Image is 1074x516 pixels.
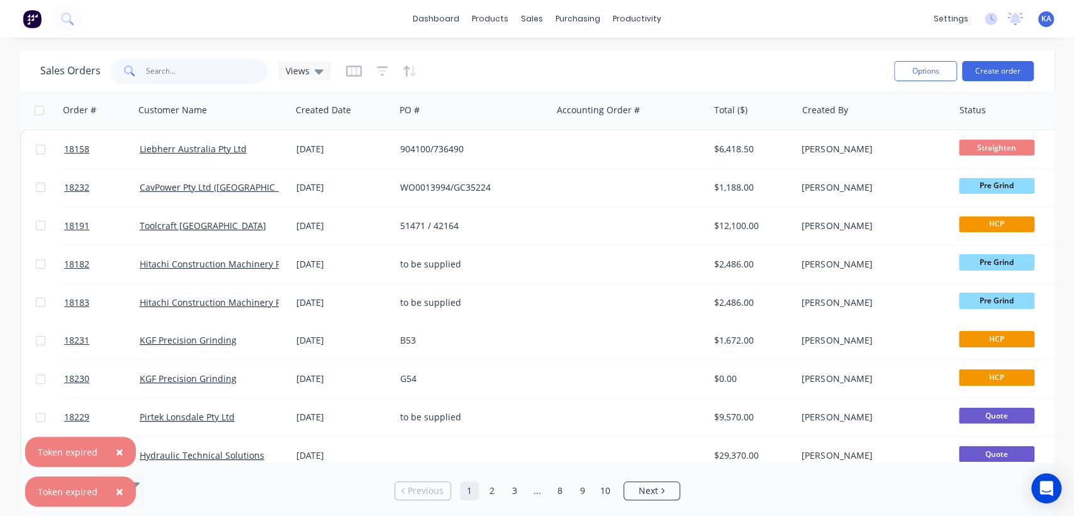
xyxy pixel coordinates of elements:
span: 18191 [64,220,89,232]
a: Toolcraft [GEOGRAPHIC_DATA] [140,220,266,232]
input: Search... [146,59,269,84]
a: Page 3 [505,481,524,500]
div: 904100/736490 [400,143,540,155]
span: Next [639,485,658,497]
button: Close [103,437,136,467]
a: KGF Precision Grinding [140,373,237,384]
div: [PERSON_NAME] [802,220,941,232]
button: Create order [962,61,1034,81]
a: Liebherr Australia Pty Ltd [140,143,247,155]
div: to be supplied [400,258,540,271]
a: Page 1 is your current page [460,481,479,500]
div: Open Intercom Messenger [1031,473,1061,503]
div: PO # [400,104,420,116]
span: Quote [959,446,1034,462]
div: Created By [802,104,848,116]
span: HCP [959,369,1034,385]
div: Token expired [38,446,98,459]
a: 18183 [64,284,140,322]
span: Quote [959,408,1034,423]
div: [PERSON_NAME] [802,334,941,347]
div: 51471 / 42164 [400,220,540,232]
a: 18231 [64,322,140,359]
div: [PERSON_NAME] [802,258,941,271]
span: KA [1041,13,1051,25]
a: 18158 [64,130,140,168]
div: Token expired [38,485,98,498]
span: Previous [408,485,444,497]
div: $9,570.00 [714,411,788,423]
div: [DATE] [296,220,390,232]
div: [PERSON_NAME] [802,143,941,155]
span: × [116,483,123,500]
a: Page 9 [573,481,592,500]
span: 18232 [64,181,89,194]
div: [DATE] [296,411,390,423]
div: $1,672.00 [714,334,788,347]
div: $1,188.00 [714,181,788,194]
div: products [466,9,515,28]
a: Page 8 [551,481,569,500]
a: Hitachi Construction Machinery Pty Ltd [140,296,304,308]
h1: Sales Orders [40,65,101,77]
a: 18230 [64,360,140,398]
div: [DATE] [296,334,390,347]
div: Created Date [296,104,351,116]
button: Options [894,61,957,81]
a: Page 2 [483,481,501,500]
div: $2,486.00 [714,258,788,271]
div: [PERSON_NAME] [802,411,941,423]
div: $0.00 [714,373,788,385]
span: Straighten [959,140,1034,155]
span: 18231 [64,334,89,347]
div: $2,486.00 [714,296,788,309]
span: 18183 [64,296,89,309]
span: × [116,443,123,461]
a: dashboard [406,9,466,28]
span: HCP [959,216,1034,232]
span: Pre Grind [959,178,1034,194]
span: Pre Grind [959,293,1034,308]
div: $12,100.00 [714,220,788,232]
div: to be supplied [400,296,540,309]
span: Views [286,64,310,77]
div: Accounting Order # [557,104,640,116]
div: [PERSON_NAME] [802,449,941,462]
a: KGF Precision Grinding [140,334,237,346]
a: Previous page [395,485,450,497]
div: productivity [607,9,668,28]
div: WO0013994/GC35224 [400,181,540,194]
div: Status [959,104,986,116]
div: purchasing [549,9,607,28]
div: Order # [63,104,96,116]
div: [DATE] [296,373,390,385]
div: [DATE] [296,143,390,155]
a: 18182 [64,245,140,283]
a: Hydraulic Technical Solutions [140,449,264,461]
div: G54 [400,373,540,385]
div: [PERSON_NAME] [802,373,941,385]
a: Pirtek Lonsdale Pty Ltd [140,411,235,423]
div: sales [515,9,549,28]
a: Page 10 [596,481,615,500]
a: Hitachi Construction Machinery Pty Ltd [140,258,304,270]
div: [PERSON_NAME] [802,296,941,309]
span: 18230 [64,373,89,385]
a: 18229 [64,398,140,436]
a: 18232 [64,169,140,206]
a: Jump forward [528,481,547,500]
button: Close [103,476,136,507]
div: [DATE] [296,258,390,271]
div: $29,370.00 [714,449,788,462]
div: [DATE] [296,181,390,194]
div: $6,418.50 [714,143,788,155]
span: HCP [959,331,1034,347]
span: 18182 [64,258,89,271]
a: 18191 [64,207,140,245]
img: Factory [23,9,42,28]
div: to be supplied [400,411,540,423]
span: 18158 [64,143,89,155]
span: 18229 [64,411,89,423]
div: [PERSON_NAME] [802,181,941,194]
a: Next page [624,485,680,497]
